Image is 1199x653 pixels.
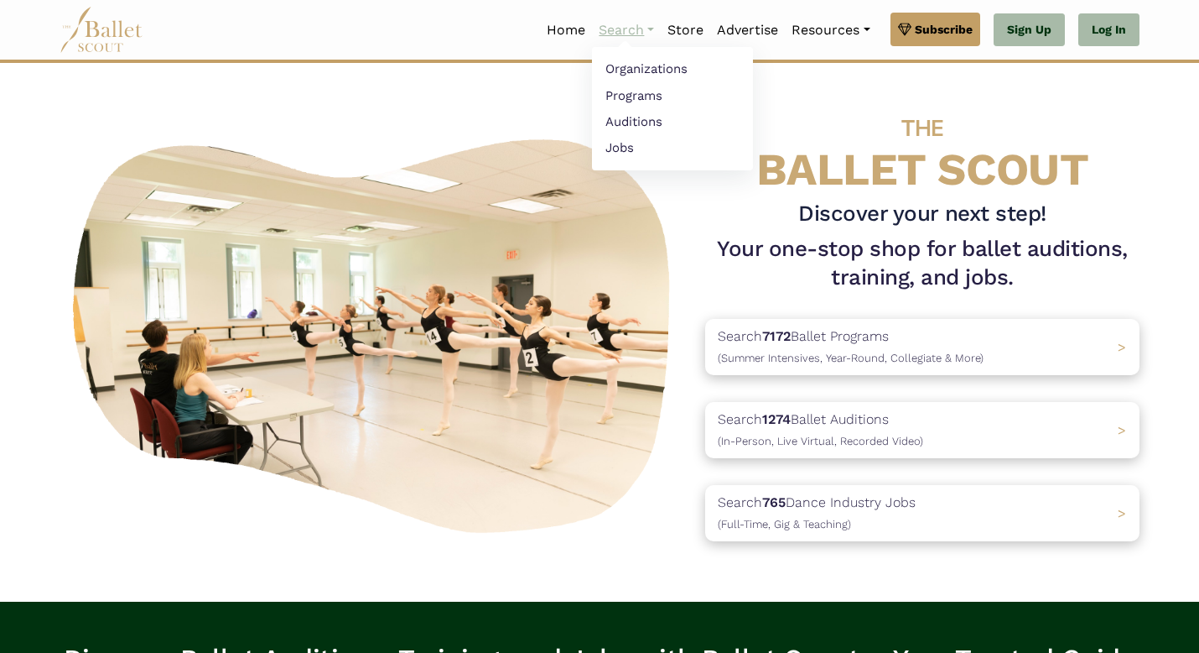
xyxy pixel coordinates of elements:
span: THE [901,114,943,142]
a: Home [540,13,592,48]
h4: BALLET SCOUT [705,97,1139,193]
a: Resources [785,13,876,48]
span: (Full-Time, Gig & Teaching) [718,518,851,530]
a: Search [592,13,661,48]
a: Search1274Ballet Auditions(In-Person, Live Virtual, Recorded Video) > [705,402,1139,458]
span: > [1118,422,1126,438]
ul: Resources [592,47,753,170]
h1: Your one-stop shop for ballet auditions, training, and jobs. [705,235,1139,292]
b: 7172 [762,328,791,344]
a: Search7172Ballet Programs(Summer Intensives, Year-Round, Collegiate & More)> [705,319,1139,375]
a: Jobs [592,134,753,160]
a: Organizations [592,56,753,82]
a: Search765Dance Industry Jobs(Full-Time, Gig & Teaching) > [705,485,1139,541]
span: Subscribe [915,20,973,39]
a: Advertise [710,13,785,48]
span: > [1118,505,1126,521]
p: Search Ballet Programs [718,326,984,368]
span: (In-Person, Live Virtual, Recorded Video) [718,435,923,447]
b: 765 [762,494,786,510]
a: Store [661,13,710,48]
img: gem.svg [898,20,911,39]
a: Subscribe [890,13,980,46]
p: Search Ballet Auditions [718,409,923,452]
span: > [1118,339,1126,355]
a: Auditions [592,108,753,134]
img: A group of ballerinas talking to each other in a ballet studio [60,121,692,543]
p: Search Dance Industry Jobs [718,492,916,535]
b: 1274 [762,411,791,427]
span: (Summer Intensives, Year-Round, Collegiate & More) [718,352,984,364]
a: Programs [592,82,753,108]
a: Sign Up [994,13,1065,47]
a: Log In [1078,13,1139,47]
h3: Discover your next step! [705,200,1139,228]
